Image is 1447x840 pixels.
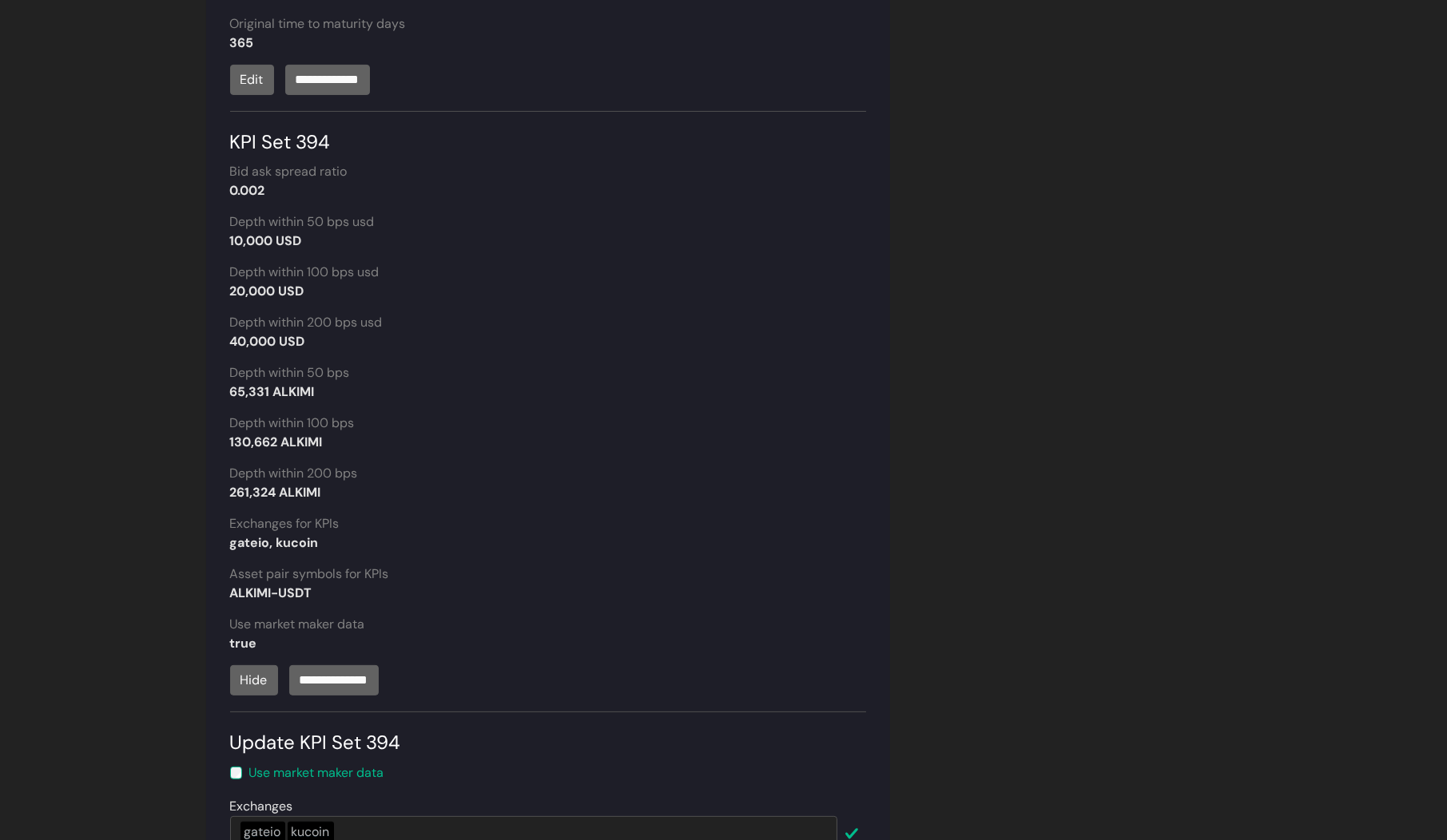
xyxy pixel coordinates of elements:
strong: 20,000 USD [230,283,304,299]
strong: 10,000 USD [230,232,302,249]
label: Original time to maturity days [230,14,406,34]
label: Use market maker data [230,615,365,634]
div: Update KPI Set 394 [230,728,866,757]
label: Depth within 100 bps usd [230,263,380,282]
a: Hide [230,665,278,695]
a: Edit [230,65,274,95]
label: Asset pair symbols for KPIs [230,565,389,584]
label: Exchanges [230,797,293,816]
strong: 0.002 [230,182,265,199]
strong: 40,000 USD [230,333,305,350]
label: Use market maker data [249,763,384,783]
strong: true [230,635,257,652]
label: Depth within 50 bps [230,363,350,382]
strong: ALKIMI-USDT [230,584,312,601]
strong: 65,331 ALKIMI [230,383,315,400]
div: KPI Set 394 [230,111,866,157]
label: Bid ask spread ratio [230,162,348,181]
label: Depth within 100 bps [230,414,355,433]
strong: gateio, kucoin [230,534,319,551]
label: Depth within 200 bps usd [230,313,383,332]
label: Depth within 200 bps [230,464,358,483]
strong: 130,662 ALKIMI [230,434,323,450]
label: Depth within 50 bps usd [230,212,375,232]
strong: 365 [230,34,254,51]
strong: 261,324 ALKIMI [230,484,321,501]
label: Exchanges for KPIs [230,514,340,533]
